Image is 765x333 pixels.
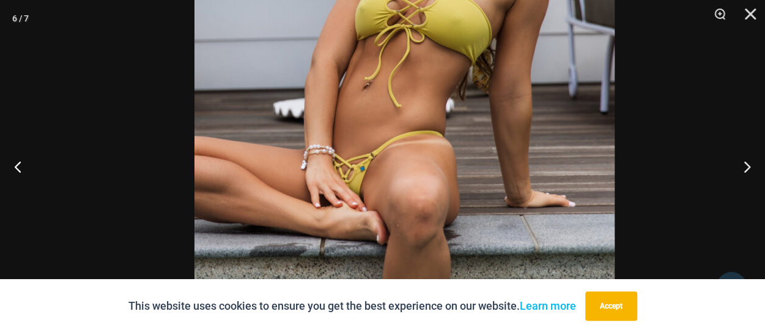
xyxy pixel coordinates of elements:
[719,136,765,197] button: Next
[128,297,576,315] p: This website uses cookies to ensure you get the best experience on our website.
[520,299,576,312] a: Learn more
[12,9,29,28] div: 6 / 7
[585,291,637,321] button: Accept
